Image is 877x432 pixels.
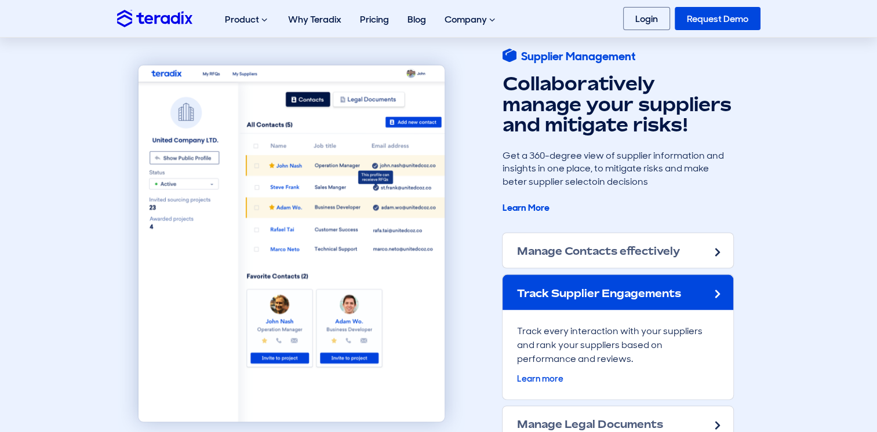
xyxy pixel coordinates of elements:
a: Login [623,7,670,30]
img: Teradix logo [117,10,192,27]
a: Pricing [351,1,398,38]
a: Request Demo [675,7,760,30]
div: Company [435,1,507,38]
span: Supplier Management [521,48,635,64]
h2: Manage Contacts effectively [516,244,679,257]
h2: Manage Legal Documents [516,417,663,430]
a: Learn more [516,372,563,384]
div: Product [216,1,279,38]
a: Why Teradix [279,1,351,38]
div: Get a 360-degree view of supplier information and insights in one place, to mitigate risks and ma... [502,149,734,214]
h2: Collaboratively manage your suppliers and mitigate risks! [502,74,734,135]
a: Blog [398,1,435,38]
a: Learn More [502,201,549,213]
iframe: Chatbot [800,356,861,416]
div: Track every interaction with your suppliers and rank your suppliers based on performance and revi... [503,310,733,399]
h2: Track Supplier Engagements [516,286,681,299]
